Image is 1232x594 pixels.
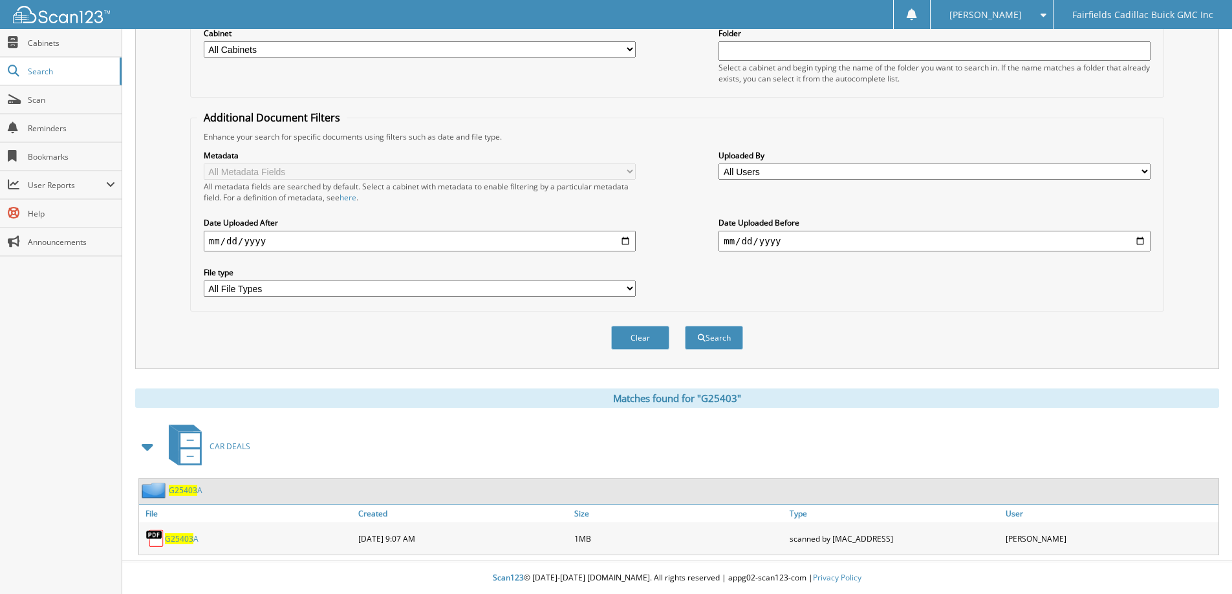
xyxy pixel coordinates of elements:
button: Search [685,326,743,350]
label: Date Uploaded Before [719,217,1151,228]
a: File [139,505,355,522]
span: User Reports [28,180,106,191]
img: folder2.png [142,482,169,498]
a: here [340,192,356,203]
span: Search [28,66,113,77]
span: Announcements [28,237,115,248]
div: 1MB [571,525,787,551]
div: scanned by [MAC_ADDRESS] [786,525,1002,551]
label: Cabinet [204,28,636,39]
span: Scan123 [493,572,524,583]
div: Enhance your search for specific documents using filters such as date and file type. [197,131,1157,142]
span: Fairfields Cadillac Buick GMC Inc [1072,11,1213,19]
span: G25403 [165,533,193,544]
a: G25403A [169,485,202,496]
a: Created [355,505,571,522]
span: Help [28,208,115,219]
span: Reminders [28,123,115,134]
span: Scan [28,94,115,105]
div: Select a cabinet and begin typing the name of the folder you want to search in. If the name match... [719,62,1151,84]
a: CAR DEALS [161,421,250,472]
div: [PERSON_NAME] [1002,525,1218,551]
img: scan123-logo-white.svg [13,6,110,23]
div: © [DATE]-[DATE] [DOMAIN_NAME]. All rights reserved | appg02-scan123-com | [122,562,1232,594]
a: Privacy Policy [813,572,861,583]
span: [PERSON_NAME] [949,11,1022,19]
span: G25403 [169,485,197,496]
span: CAR DEALS [210,441,250,452]
label: Metadata [204,150,636,161]
iframe: Chat Widget [1167,532,1232,594]
button: Clear [611,326,669,350]
a: G25403A [165,533,199,544]
a: Size [571,505,787,522]
span: Cabinets [28,37,115,48]
label: Uploaded By [719,150,1151,161]
label: Folder [719,28,1151,39]
div: All metadata fields are searched by default. Select a cabinet with metadata to enable filtering b... [204,181,636,203]
input: end [719,231,1151,251]
a: Type [786,505,1002,522]
label: File type [204,267,636,278]
span: Bookmarks [28,151,115,162]
a: User [1002,505,1218,522]
div: [DATE] 9:07 AM [355,525,571,551]
img: PDF.png [146,529,165,548]
label: Date Uploaded After [204,217,636,228]
input: start [204,231,636,251]
div: Matches found for "G25403" [135,388,1219,408]
legend: Additional Document Filters [197,111,347,125]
